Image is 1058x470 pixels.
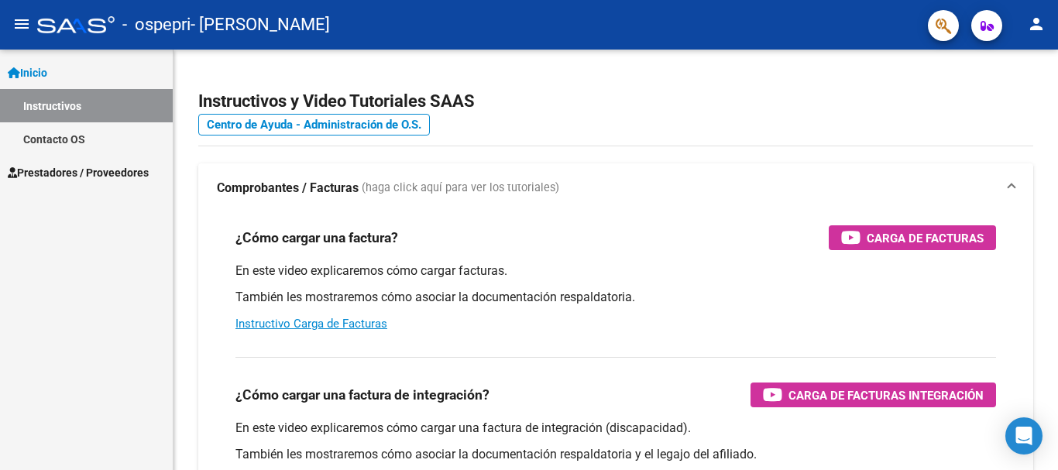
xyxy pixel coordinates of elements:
span: (haga click aquí para ver los tutoriales) [362,180,559,197]
button: Carga de Facturas Integración [751,383,996,407]
p: También les mostraremos cómo asociar la documentación respaldatoria y el legajo del afiliado. [235,446,996,463]
h2: Instructivos y Video Tutoriales SAAS [198,87,1033,116]
h3: ¿Cómo cargar una factura? [235,227,398,249]
button: Carga de Facturas [829,225,996,250]
span: Prestadores / Proveedores [8,164,149,181]
mat-expansion-panel-header: Comprobantes / Facturas (haga click aquí para ver los tutoriales) [198,163,1033,213]
span: Carga de Facturas [867,228,984,248]
span: - ospepri [122,8,191,42]
mat-icon: person [1027,15,1046,33]
strong: Comprobantes / Facturas [217,180,359,197]
mat-icon: menu [12,15,31,33]
a: Instructivo Carga de Facturas [235,317,387,331]
a: Centro de Ayuda - Administración de O.S. [198,114,430,136]
span: Carga de Facturas Integración [788,386,984,405]
span: - [PERSON_NAME] [191,8,330,42]
div: Open Intercom Messenger [1005,417,1043,455]
p: En este video explicaremos cómo cargar una factura de integración (discapacidad). [235,420,996,437]
span: Inicio [8,64,47,81]
p: También les mostraremos cómo asociar la documentación respaldatoria. [235,289,996,306]
h3: ¿Cómo cargar una factura de integración? [235,384,489,406]
p: En este video explicaremos cómo cargar facturas. [235,262,996,280]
